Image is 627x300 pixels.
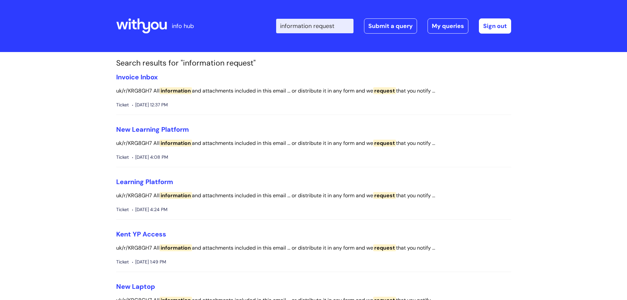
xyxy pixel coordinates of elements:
span: information [160,140,192,147]
span: [DATE] 4:24 PM [132,205,168,214]
a: Sign out [479,18,511,34]
span: Ticket [116,258,129,266]
p: uk/r/KRG8GH7 All and attachments included in this email ... or distribute it in any form and we t... [116,243,511,253]
span: information [160,192,192,199]
span: Ticket [116,205,129,214]
span: request [373,244,396,251]
a: New Learning Platform [116,125,189,134]
a: Kent YP Access [116,230,166,238]
span: information [160,244,192,251]
p: uk/r/KRG8GH7 All and attachments included in this email ... or distribute it in any form and we t... [116,191,511,201]
p: uk/r/KRG8GH7 All and attachments included in this email ... or distribute it in any form and we t... [116,86,511,96]
a: Invoice Inbox [116,73,158,81]
p: uk/r/KRG8GH7 All and attachments included in this email ... or distribute it in any form and we t... [116,139,511,148]
span: request [373,140,396,147]
span: [DATE] 1:49 PM [132,258,166,266]
span: [DATE] 4:08 PM [132,153,168,161]
a: My queries [428,18,468,34]
h1: Search results for "information request" [116,59,511,68]
span: information [160,87,192,94]
p: info hub [172,21,194,31]
span: Ticket [116,153,129,161]
div: | - [276,18,511,34]
a: Submit a query [364,18,417,34]
span: [DATE] 12:37 PM [132,101,168,109]
a: New Laptop [116,282,155,291]
span: request [373,87,396,94]
a: Learning Platform [116,177,173,186]
span: Ticket [116,101,129,109]
input: Search [276,19,353,33]
span: request [373,192,396,199]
